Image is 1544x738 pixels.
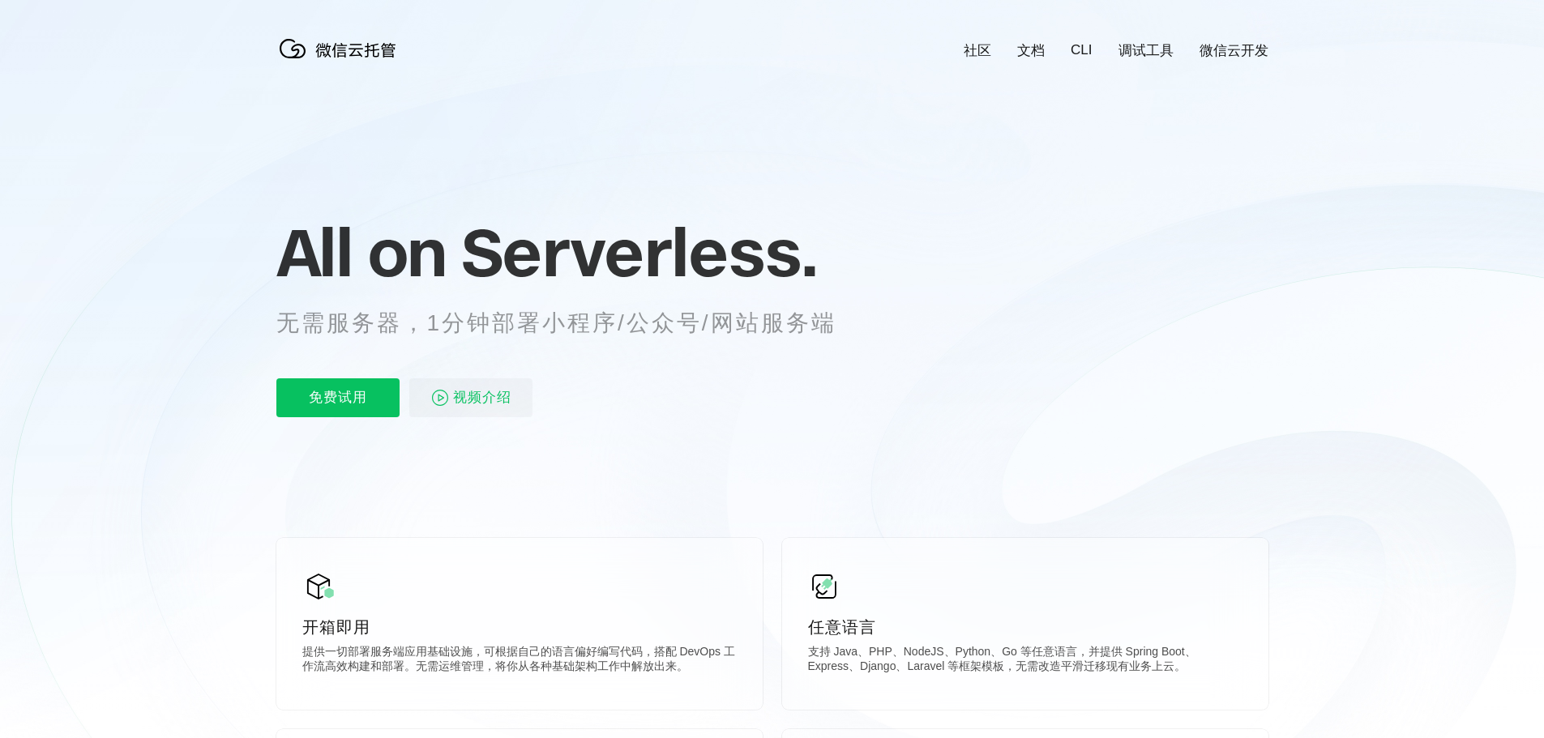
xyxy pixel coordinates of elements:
[276,378,400,417] p: 免费试用
[808,616,1242,638] p: 任意语言
[808,645,1242,677] p: 支持 Java、PHP、NodeJS、Python、Go 等任意语言，并提供 Spring Boot、Express、Django、Laravel 等框架模板，无需改造平滑迁移现有业务上云。
[1200,41,1268,60] a: 微信云开发
[276,307,866,339] p: 无需服务器，1分钟部署小程序/公众号/网站服务端
[276,211,446,292] span: All on
[430,388,450,407] img: video_play.svg
[1071,42,1092,58] a: CLI
[453,378,511,417] span: 视频介绍
[302,616,737,638] p: 开箱即用
[1017,41,1045,60] a: 文档
[276,53,406,67] a: 微信云托管
[302,645,737,677] p: 提供一切部署服务端应用基础设施，可根据自己的语言偏好编写代码，搭配 DevOps 工作流高效构建和部署。无需运维管理，将你从各种基础架构工作中解放出来。
[964,41,991,60] a: 社区
[1118,41,1174,60] a: 调试工具
[276,32,406,65] img: 微信云托管
[461,211,817,292] span: Serverless.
